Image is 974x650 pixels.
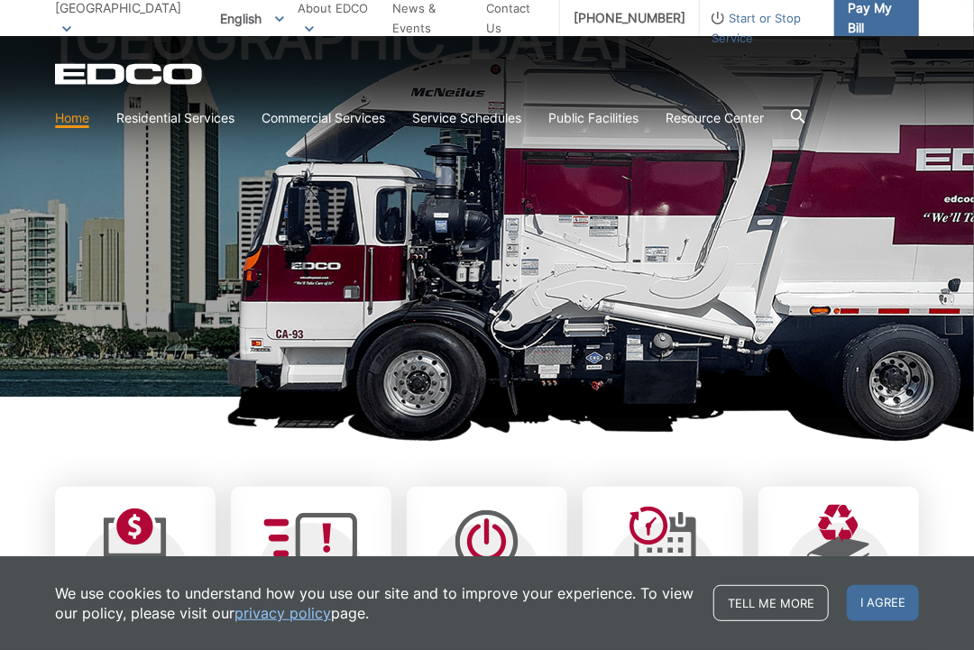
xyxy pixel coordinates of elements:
[116,108,234,128] a: Residential Services
[412,108,521,128] a: Service Schedules
[234,603,331,623] a: privacy policy
[55,63,205,85] a: EDCD logo. Return to the homepage.
[262,108,385,128] a: Commercial Services
[847,585,919,621] span: I agree
[666,108,764,128] a: Resource Center
[55,9,919,405] h1: [GEOGRAPHIC_DATA]
[548,108,639,128] a: Public Facilities
[207,4,298,33] span: English
[55,583,695,623] p: We use cookies to understand how you use our site and to improve your experience. To view our pol...
[55,108,89,128] a: Home
[713,585,829,621] a: Tell me more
